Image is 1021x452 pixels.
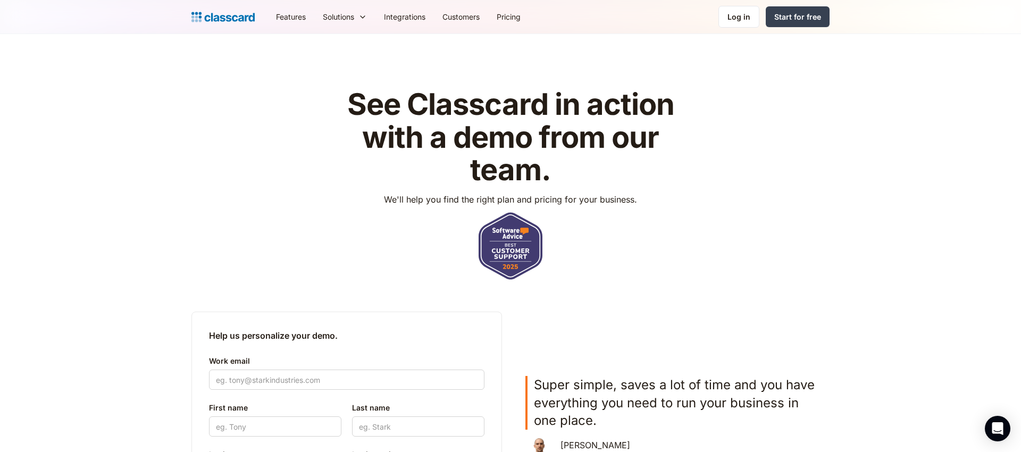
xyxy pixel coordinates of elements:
[267,5,314,29] a: Features
[352,416,484,437] input: eg. Stark
[191,10,255,24] a: home
[209,401,341,414] label: First name
[534,376,823,430] p: Super simple, saves a lot of time and you have everything you need to run your business in one pl...
[209,416,341,437] input: eg. Tony
[560,440,630,450] div: [PERSON_NAME]
[434,5,488,29] a: Customers
[323,11,354,22] div: Solutions
[209,355,484,367] label: Work email
[488,5,529,29] a: Pricing
[209,329,484,342] h2: Help us personalize your demo.
[718,6,759,28] a: Log in
[727,11,750,22] div: Log in
[766,6,830,27] a: Start for free
[314,5,375,29] div: Solutions
[209,370,484,390] input: eg. tony@starkindustries.com
[375,5,434,29] a: Integrations
[985,416,1010,441] div: Open Intercom Messenger
[774,11,821,22] div: Start for free
[384,193,637,206] p: We'll help you find the right plan and pricing for your business.
[352,401,484,414] label: Last name
[347,86,674,188] strong: See Classcard in action with a demo from our team.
